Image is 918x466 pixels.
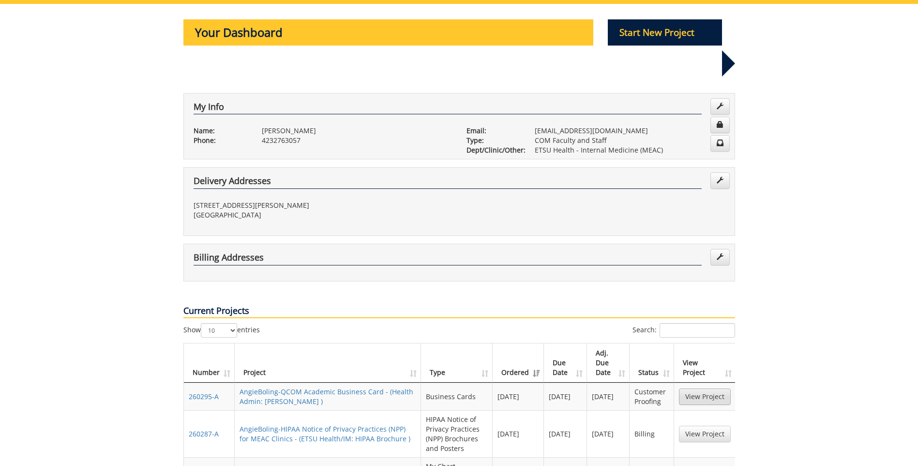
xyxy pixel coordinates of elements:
[194,126,247,136] p: Name:
[189,392,219,401] a: 260295-A
[262,126,452,136] p: [PERSON_NAME]
[493,383,544,410] td: [DATE]
[587,343,630,383] th: Adj. Due Date: activate to sort column ascending
[421,343,493,383] th: Type: activate to sort column ascending
[544,383,587,410] td: [DATE]
[201,323,237,338] select: Showentries
[535,126,725,136] p: [EMAIL_ADDRESS][DOMAIN_NAME]
[184,343,235,383] th: Number: activate to sort column ascending
[660,323,735,338] input: Search:
[630,383,674,410] td: Customer Proofing
[183,19,594,46] p: Your Dashboard
[630,410,674,457] td: Billing
[183,323,260,338] label: Show entries
[421,410,493,457] td: HIPAA Notice of Privacy Practices (NPP) Brochures and Posters
[493,410,544,457] td: [DATE]
[674,343,736,383] th: View Project: activate to sort column ascending
[710,98,730,115] a: Edit Info
[194,253,702,265] h4: Billing Addresses
[608,29,722,38] a: Start New Project
[710,117,730,133] a: Change Password
[194,201,452,210] p: [STREET_ADDRESS][PERSON_NAME]
[194,102,702,115] h4: My Info
[587,383,630,410] td: [DATE]
[189,429,219,438] a: 260287-A
[467,136,520,145] p: Type:
[183,305,735,318] p: Current Projects
[544,343,587,383] th: Due Date: activate to sort column ascending
[630,343,674,383] th: Status: activate to sort column ascending
[262,136,452,145] p: 4232763057
[194,176,702,189] h4: Delivery Addresses
[587,410,630,457] td: [DATE]
[194,136,247,145] p: Phone:
[535,136,725,145] p: COM Faculty and Staff
[240,424,410,443] a: AngieBoling-HIPAA Notice of Privacy Practices (NPP) for MEAC Clinics - (ETSU Health/IM: HIPAA Bro...
[535,145,725,155] p: ETSU Health - Internal Medicine (MEAC)
[421,383,493,410] td: Business Cards
[608,19,722,46] p: Start New Project
[235,343,421,383] th: Project: activate to sort column ascending
[240,387,413,406] a: AngieBoling-QCOM Academic Business Card - (Health Admin: [PERSON_NAME] )
[493,343,544,383] th: Ordered: activate to sort column ascending
[467,145,520,155] p: Dept/Clinic/Other:
[679,426,731,442] a: View Project
[710,249,730,265] a: Edit Addresses
[544,410,587,457] td: [DATE]
[710,135,730,152] a: Change Communication Preferences
[679,388,731,405] a: View Project
[194,210,452,220] p: [GEOGRAPHIC_DATA]
[710,172,730,189] a: Edit Addresses
[467,126,520,136] p: Email:
[632,323,735,338] label: Search:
